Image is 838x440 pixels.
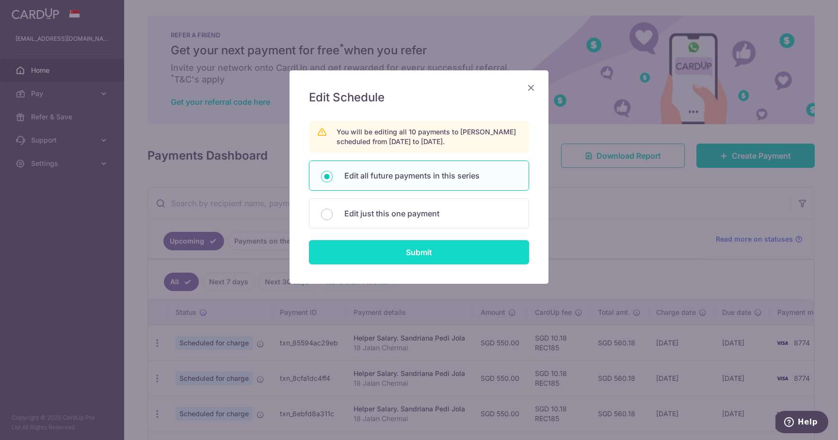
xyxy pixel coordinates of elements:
button: Close [525,82,537,94]
p: Edit just this one payment [344,208,517,219]
iframe: Opens a widget where you can find more information [775,411,828,435]
p: You will be editing all 10 payments to [PERSON_NAME] scheduled from [DATE] to [DATE]. [337,127,521,147]
p: Edit all future payments in this series [344,170,517,181]
h5: Edit Schedule [309,90,529,105]
input: Submit [309,240,529,264]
